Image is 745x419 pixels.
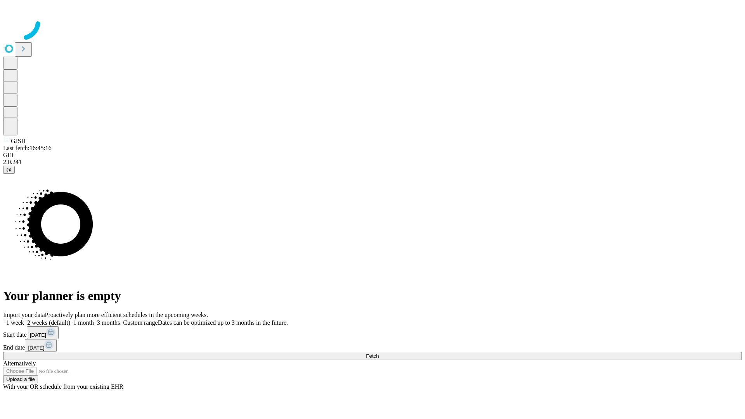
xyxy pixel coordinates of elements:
[27,319,70,326] span: 2 weeks (default)
[3,145,52,151] span: Last fetch: 16:45:16
[3,375,38,383] button: Upload a file
[3,159,742,166] div: 2.0.241
[6,319,24,326] span: 1 week
[3,326,742,339] div: Start date
[3,360,36,367] span: Alternatively
[3,152,742,159] div: GEI
[3,383,123,390] span: With your OR schedule from your existing EHR
[366,353,379,359] span: Fetch
[28,345,44,351] span: [DATE]
[3,166,15,174] button: @
[25,339,57,352] button: [DATE]
[11,138,26,144] span: GJSH
[97,319,120,326] span: 3 months
[3,352,742,360] button: Fetch
[123,319,158,326] span: Custom range
[6,167,12,173] span: @
[3,289,742,303] h1: Your planner is empty
[73,319,94,326] span: 1 month
[27,326,59,339] button: [DATE]
[3,339,742,352] div: End date
[3,312,45,318] span: Import your data
[30,332,46,338] span: [DATE]
[45,312,208,318] span: Proactively plan more efficient schedules in the upcoming weeks.
[158,319,288,326] span: Dates can be optimized up to 3 months in the future.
